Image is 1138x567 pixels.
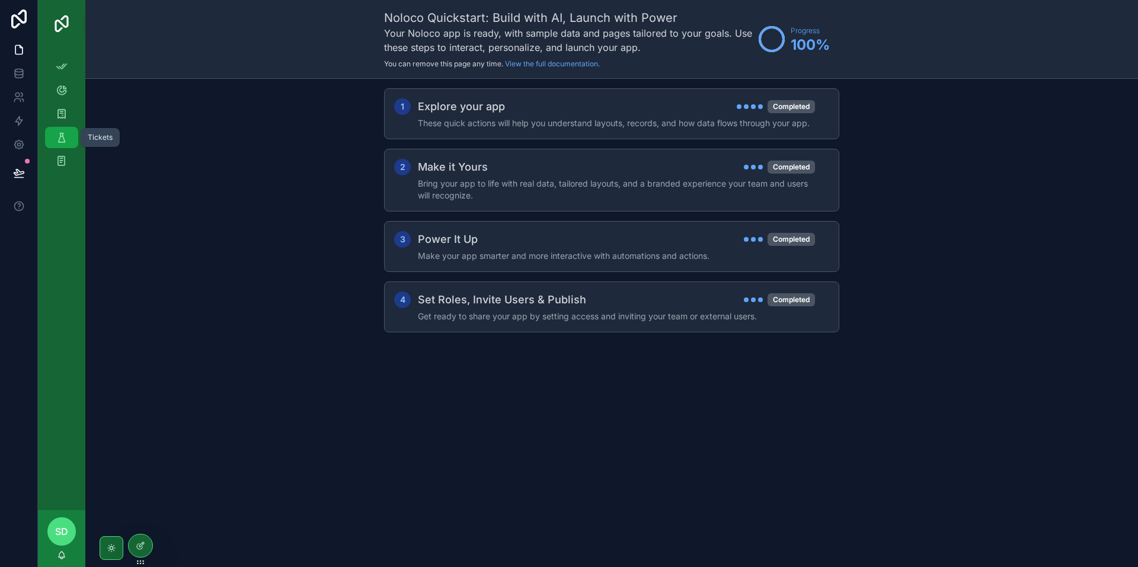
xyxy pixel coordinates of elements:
a: View the full documentation. [505,59,600,68]
span: 100 % [791,36,830,55]
h3: Your Noloco app is ready, with sample data and pages tailored to your goals. Use these steps to i... [384,26,753,55]
img: App logo [52,14,71,33]
span: You can remove this page any time. [384,59,503,68]
div: scrollable content [38,47,85,187]
span: Progress [791,26,830,36]
span: SD [55,524,68,539]
div: Tickets [88,133,113,142]
h1: Noloco Quickstart: Build with AI, Launch with Power [384,9,753,26]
